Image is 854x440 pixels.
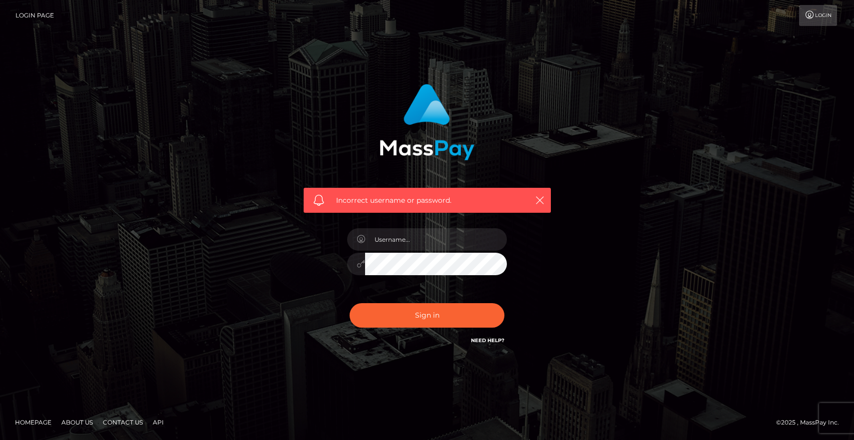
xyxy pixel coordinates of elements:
[11,415,55,430] a: Homepage
[776,417,847,428] div: © 2025 , MassPay Inc.
[99,415,147,430] a: Contact Us
[380,84,474,160] img: MassPay Login
[350,303,504,328] button: Sign in
[799,5,837,26] a: Login
[15,5,54,26] a: Login Page
[57,415,97,430] a: About Us
[336,195,518,206] span: Incorrect username or password.
[471,337,504,344] a: Need Help?
[365,228,507,251] input: Username...
[149,415,168,430] a: API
